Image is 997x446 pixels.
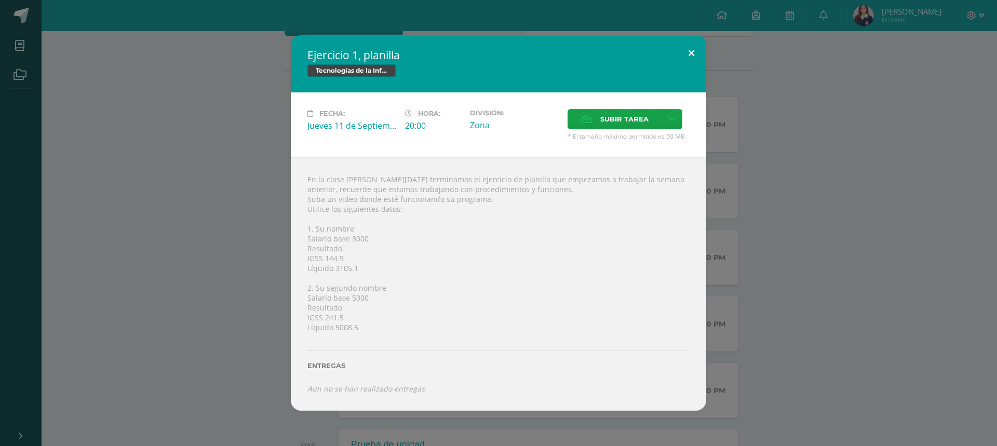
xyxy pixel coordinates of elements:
i: Aún no se han realizado entregas [307,384,425,394]
div: En la clase [PERSON_NAME][DATE] terminamos el ejercicio de planilla que empezamos a trabajar la s... [291,157,706,410]
h2: Ejercicio 1, planilla [307,48,690,62]
div: 20:00 [405,120,462,131]
span: Tecnologías de la Información y la Comunicación 5 [307,64,396,77]
span: Fecha: [319,110,345,117]
span: Hora: [418,110,440,117]
label: Entregas [307,362,690,370]
div: Jueves 11 de Septiembre [307,120,397,131]
label: División: [470,109,559,117]
button: Close (Esc) [677,35,706,71]
div: Zona [470,119,559,131]
span: Subir tarea [600,110,649,129]
span: * El tamaño máximo permitido es 50 MB [568,132,690,141]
